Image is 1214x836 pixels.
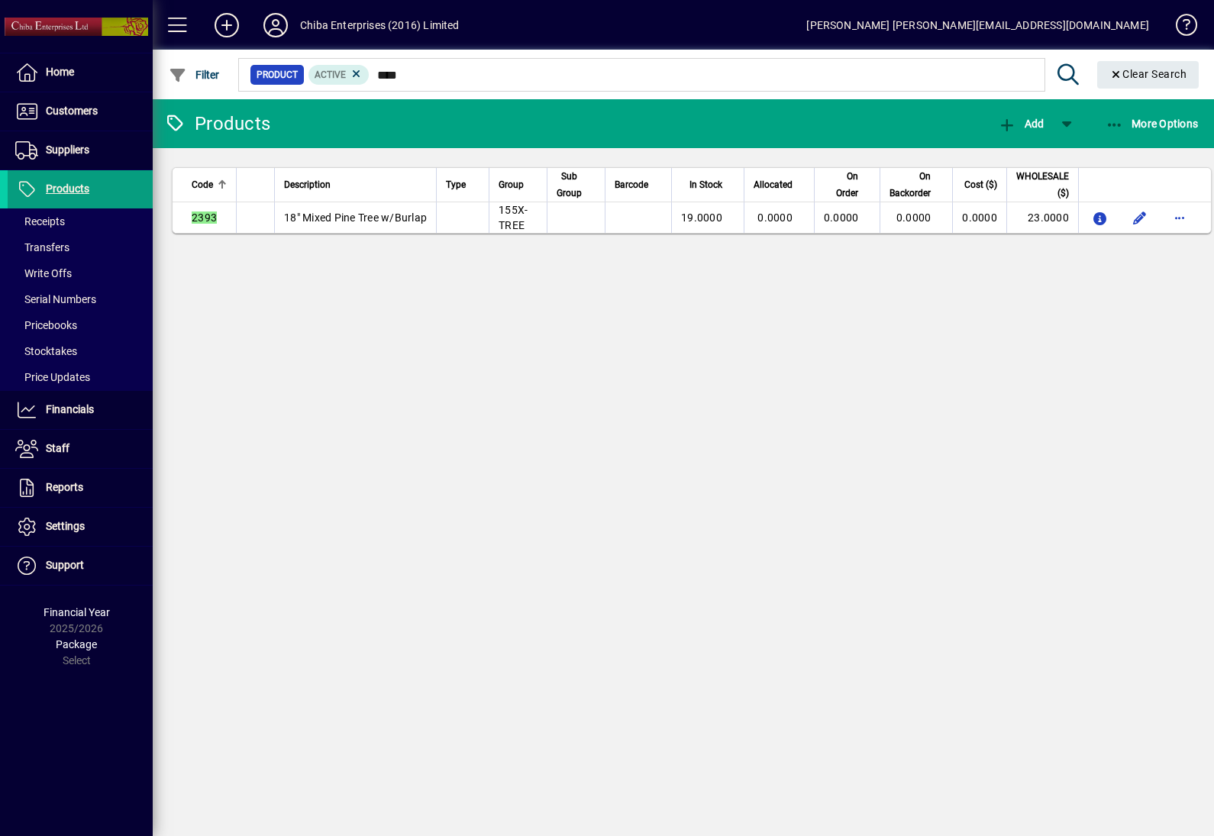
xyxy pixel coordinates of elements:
button: More options [1167,205,1192,230]
div: Sub Group [557,168,596,202]
span: More Options [1106,118,1199,130]
span: 0.0000 [824,211,859,224]
span: Transfers [15,241,69,253]
a: Support [8,547,153,585]
a: Write Offs [8,260,153,286]
td: 23.0000 [1006,202,1078,233]
span: In Stock [689,176,722,193]
span: On Order [824,168,859,202]
span: Filter [169,69,220,81]
span: Receipts [15,215,65,228]
span: Allocated [754,176,793,193]
span: Settings [46,520,85,532]
a: Customers [8,92,153,131]
div: Allocated [754,176,806,193]
mat-chip: Activation Status: Active [308,65,370,85]
a: Transfers [8,234,153,260]
em: 2393 [192,211,217,224]
span: 155X-TREE [499,204,528,231]
span: Home [46,66,74,78]
a: Suppliers [8,131,153,169]
span: 0.0000 [757,211,793,224]
a: Settings [8,508,153,546]
span: Group [499,176,524,193]
span: Code [192,176,213,193]
a: Receipts [8,208,153,234]
span: Active [315,69,346,80]
span: Cost ($) [964,176,997,193]
a: Serial Numbers [8,286,153,312]
span: Package [56,638,97,650]
span: 0.0000 [896,211,931,224]
span: Product [257,67,298,82]
span: Barcode [615,176,648,193]
span: Sub Group [557,168,582,202]
span: Price Updates [15,371,90,383]
span: Write Offs [15,267,72,279]
span: Add [998,118,1044,130]
button: Edit [1128,205,1152,230]
span: Serial Numbers [15,293,96,305]
span: Suppliers [46,144,89,156]
div: Description [284,176,427,193]
div: Group [499,176,538,193]
a: Pricebooks [8,312,153,338]
div: Type [446,176,479,193]
button: Filter [165,61,224,89]
span: Stocktakes [15,345,77,357]
div: On Backorder [890,168,944,202]
button: Add [994,110,1048,137]
span: Financial Year [44,606,110,618]
span: Support [46,559,84,571]
span: On Backorder [890,168,931,202]
span: Reports [46,481,83,493]
span: Clear Search [1109,68,1187,80]
div: [PERSON_NAME] [PERSON_NAME][EMAIL_ADDRESS][DOMAIN_NAME] [806,13,1149,37]
div: In Stock [681,176,736,193]
span: Staff [46,442,69,454]
button: Add [202,11,251,39]
span: Description [284,176,331,193]
div: Code [192,176,227,193]
button: Clear [1097,61,1199,89]
div: Barcode [615,176,662,193]
a: Staff [8,430,153,468]
div: Chiba Enterprises (2016) Limited [300,13,460,37]
span: Products [46,182,89,195]
span: Pricebooks [15,319,77,331]
button: Profile [251,11,300,39]
span: Type [446,176,466,193]
td: 0.0000 [952,202,1006,233]
span: WHOLESALE ($) [1016,168,1069,202]
a: Price Updates [8,364,153,390]
a: Reports [8,469,153,507]
span: Financials [46,403,94,415]
a: Knowledge Base [1164,3,1195,53]
a: Stocktakes [8,338,153,364]
button: More Options [1102,110,1203,137]
a: Financials [8,391,153,429]
span: 18" Mixed Pine Tree w/Burlap [284,211,427,224]
span: Customers [46,105,98,117]
a: Home [8,53,153,92]
div: On Order [824,168,873,202]
div: Products [164,111,270,136]
span: 19.0000 [681,211,722,224]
